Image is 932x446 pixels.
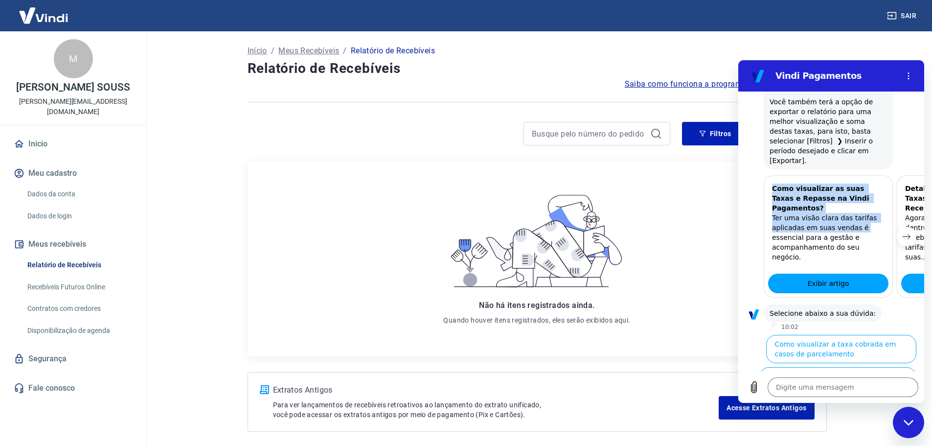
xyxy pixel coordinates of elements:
[893,407,924,438] iframe: Botão para abrir a janela de mensagens, conversa em andamento
[12,234,135,255] button: Meus recebíveis
[479,301,594,310] span: Não há itens registrados ainda.
[23,277,135,297] a: Recebíveis Futuros Online
[23,299,135,319] a: Contratos com credores
[273,384,719,396] p: Extratos Antigos
[12,163,135,184] button: Meu cadastro
[28,275,178,303] button: Como visualizar a taxa cobrada em casos de parcelamento
[885,7,920,25] button: Sair
[271,45,274,57] p: /
[23,206,135,226] a: Dados de login
[443,315,630,325] p: Quando houver itens registrados, eles serão exibidos aqui.
[248,59,827,78] h4: Relatório de Recebíveis
[532,126,646,141] input: Busque pelo número do pedido
[273,400,719,420] p: Para ver lançamentos de recebíveis retroativos ao lançamento do extrato unificado, você pode aces...
[719,396,814,420] a: Acesse Extratos Antigos
[6,317,25,337] button: Carregar arquivo
[54,39,93,78] div: M
[12,348,135,370] a: Segurança
[248,45,267,57] a: Início
[23,255,135,275] a: Relatório de Recebíveis
[343,45,346,57] p: /
[351,45,435,57] p: Relatório de Recebíveis
[23,321,135,341] a: Disponibilização de agenda
[167,123,279,153] h3: Detalhamento de Taxas/Tarifas no Relatório de Recebíveis
[23,184,135,204] a: Dados da conta
[31,248,137,258] span: Selecione abaixo a sua dúvida:
[163,213,283,233] a: Exibir artigo: 'Detalhamento de Taxas/Tarifas no Relatório de Recebíveis'
[16,82,130,93] p: [PERSON_NAME] SOUSS
[21,307,178,335] button: Como visualizar a taxa cobrada em um pedido
[12,377,135,399] a: Fale conosco
[12,0,75,30] img: Vindi
[625,78,827,90] a: Saiba como funciona a programação dos recebimentos
[167,153,279,202] p: Agora você pode visualizar dentro da tela de relatório de recebíveis o detalhamento das tarifas q...
[12,133,135,155] a: Início
[43,263,60,271] p: 10:02
[8,96,138,117] p: [PERSON_NAME][EMAIL_ADDRESS][DOMAIN_NAME]
[278,45,339,57] a: Meus Recebíveis
[738,60,924,403] iframe: Janela de mensagens
[260,385,269,394] img: ícone
[682,122,749,145] button: Filtros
